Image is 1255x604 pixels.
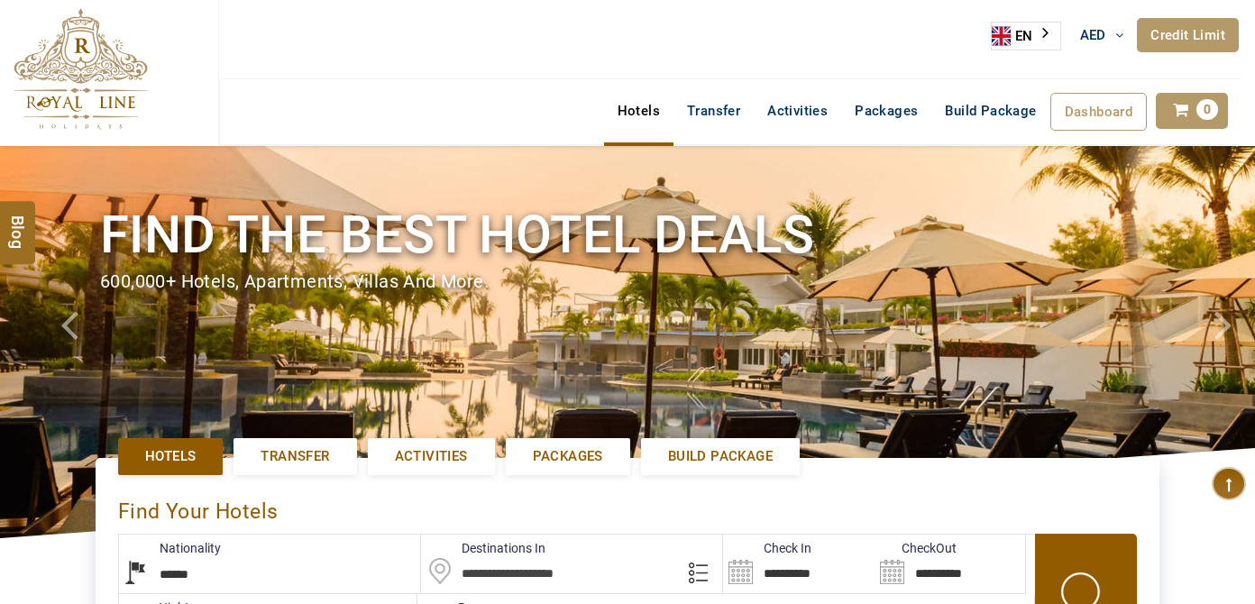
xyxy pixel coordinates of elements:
label: Destinations In [421,539,545,557]
a: Credit Limit [1137,18,1239,52]
a: Build Package [641,438,800,475]
span: 0 [1196,99,1218,120]
span: Build Package [668,447,773,466]
input: Search [875,535,1025,593]
span: Activities [395,447,468,466]
div: Language [991,22,1061,50]
label: Nationality [119,539,221,557]
a: Hotels [118,438,223,475]
aside: Language selected: English [991,22,1061,50]
span: AED [1080,27,1106,43]
div: Find Your Hotels [118,480,1137,534]
a: Packages [506,438,630,475]
a: Build Package [931,93,1049,129]
a: Activities [368,438,495,475]
img: The Royal Line Holidays [14,8,148,130]
span: Transfer [261,447,329,466]
a: Activities [754,93,841,129]
a: Transfer [673,93,754,129]
div: 600,000+ hotels, apartments, villas and more. [100,269,1155,295]
a: Transfer [234,438,356,475]
span: Packages [533,447,603,466]
span: Dashboard [1065,104,1133,120]
h1: Find the best hotel deals [100,201,1155,269]
input: Search [723,535,874,593]
label: Check In [723,539,811,557]
a: Hotels [604,93,673,129]
a: 0 [1156,93,1228,129]
a: Packages [841,93,931,129]
span: Hotels [145,447,196,466]
label: CheckOut [875,539,957,557]
a: EN [992,23,1060,50]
